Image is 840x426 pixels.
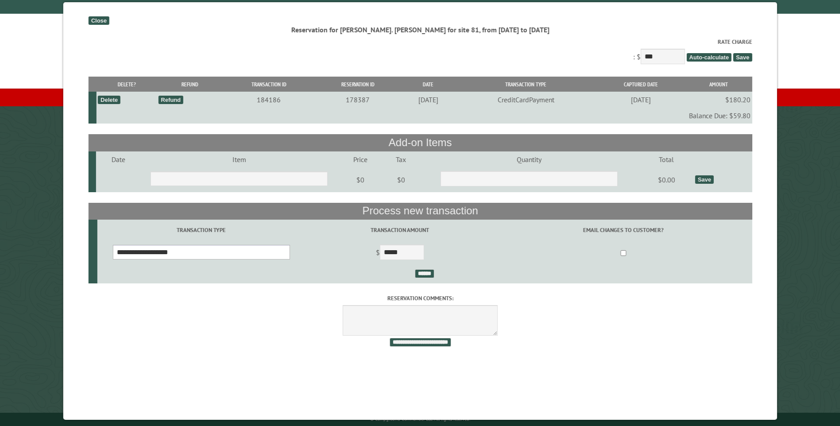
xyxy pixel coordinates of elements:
[596,77,685,92] th: Captured Date
[88,134,752,151] th: Add-on Items
[88,38,752,46] label: Rate Charge
[96,151,140,167] td: Date
[88,16,109,25] div: Close
[496,226,751,234] label: Email changes to customer?
[685,92,752,108] td: $180.20
[401,92,455,108] td: [DATE]
[96,77,156,92] th: Delete?
[157,77,223,92] th: Refund
[686,53,732,62] span: Auto-calculate
[88,203,752,220] th: Process new transaction
[223,92,314,108] td: 184186
[733,53,751,62] span: Save
[455,77,596,92] th: Transaction Type
[88,25,752,35] div: Reservation for [PERSON_NAME]. [PERSON_NAME] for site 81, from [DATE] to [DATE]
[337,167,383,192] td: $0
[370,416,470,422] small: © Campground Commander LLC. All rights reserved.
[305,241,494,266] td: $
[418,151,639,167] td: Quantity
[401,77,455,92] th: Date
[223,77,314,92] th: Transaction ID
[314,92,401,108] td: 178387
[158,96,183,104] div: Refund
[685,77,752,92] th: Amount
[98,226,304,234] label: Transaction Type
[306,226,493,234] label: Transaction Amount
[314,77,401,92] th: Reservation ID
[88,294,752,302] label: Reservation comments:
[337,151,383,167] td: Price
[695,175,713,184] div: Save
[383,151,418,167] td: Tax
[88,38,752,66] div: : $
[455,92,596,108] td: CreditCardPayment
[639,151,693,167] td: Total
[98,96,120,104] div: Delete
[383,167,418,192] td: $0
[596,92,685,108] td: [DATE]
[96,108,751,124] td: Balance Due: $59.80
[140,151,337,167] td: Item
[639,167,693,192] td: $0.00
